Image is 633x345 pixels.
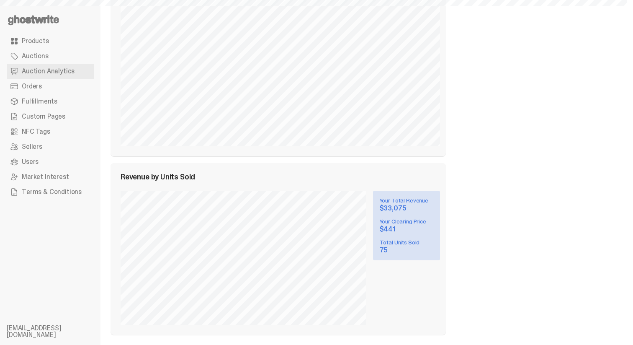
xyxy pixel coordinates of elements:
[7,64,94,79] a: Auction Analytics
[7,124,94,139] a: NFC Tags
[22,174,69,180] span: Market Interest
[7,109,94,124] a: Custom Pages
[22,143,42,150] span: Sellers
[22,113,65,120] span: Custom Pages
[7,94,94,109] a: Fulfillments
[7,325,107,338] li: [EMAIL_ADDRESS][DOMAIN_NAME]
[22,38,49,44] span: Products
[22,68,75,75] span: Auction Analytics
[7,139,94,154] a: Sellers
[22,158,39,165] span: Users
[22,98,57,105] span: Fulfillments
[7,49,94,64] a: Auctions
[7,79,94,94] a: Orders
[380,218,433,224] div: Your Clearing Price
[380,205,433,212] div: $33,075
[380,197,433,203] div: Your Total Revenue
[380,239,433,245] div: Total Units Sold
[22,189,82,195] span: Terms & Conditions
[7,34,94,49] a: Products
[380,226,433,233] div: $441
[22,53,49,60] span: Auctions
[7,169,94,184] a: Market Interest
[121,173,195,181] span: Revenue by Units Sold
[7,184,94,200] a: Terms & Conditions
[380,247,433,254] div: 75
[7,154,94,169] a: Users
[22,128,50,135] span: NFC Tags
[22,83,42,90] span: Orders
